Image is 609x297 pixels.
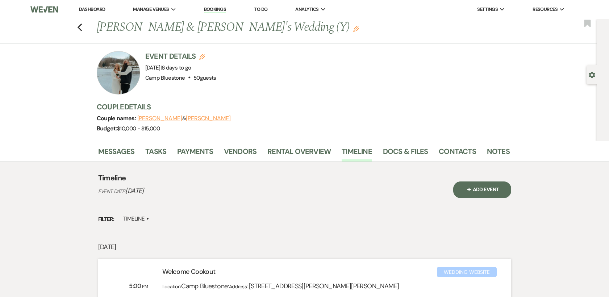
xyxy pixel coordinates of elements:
[145,64,191,71] span: [DATE]
[162,267,437,280] div: Welcome Cookout
[125,187,143,195] span: [DATE]
[79,6,105,12] a: Dashboard
[254,6,267,12] a: To Do
[267,146,331,162] a: Rental Overview
[162,64,191,71] span: 6 days to go
[466,185,473,193] span: Plus Sign
[439,146,476,162] a: Contacts
[98,188,126,194] span: Event Date:
[477,6,498,13] span: Settings
[453,181,511,198] button: Plus SignAdd Event
[295,6,318,13] span: Analytics
[123,214,150,224] label: Timeline
[133,6,169,13] span: Manage Venues
[98,215,114,223] span: Filter:
[146,216,149,222] span: ▲
[342,146,372,162] a: Timeline
[117,125,160,132] span: $10,000 - $15,000
[533,6,558,13] span: Resources
[383,146,428,162] a: Docs & Files
[137,115,231,122] span: &
[487,146,510,162] a: Notes
[228,280,229,291] span: ·
[145,74,185,81] span: Camp Bluestone
[129,282,142,290] span: 5:00
[98,242,511,252] p: [DATE]
[193,74,216,81] span: 50 guests
[160,64,191,71] span: |
[186,116,231,121] button: [PERSON_NAME]
[142,284,148,289] span: PM
[204,6,226,13] a: Bookings
[224,146,256,162] a: Vendors
[97,114,137,122] span: Couple names:
[353,25,359,32] button: Edit
[229,283,249,290] span: Address:
[137,116,182,121] button: [PERSON_NAME]
[98,146,135,162] a: Messages
[145,51,216,61] h3: Event Details
[98,173,126,183] h4: Timeline
[177,146,213,162] a: Payments
[249,282,399,290] span: [STREET_ADDRESS][PERSON_NAME][PERSON_NAME]
[97,102,502,112] h3: Couple Details
[181,282,228,290] span: Camp Bluestone
[145,146,166,162] a: Tasks
[162,283,181,290] span: Location:
[30,2,58,17] img: Weven Logo
[97,19,421,36] h1: [PERSON_NAME] & [PERSON_NAME]'s Wedding (Y)
[437,267,496,277] div: Wedding Website
[97,125,117,132] span: Budget:
[589,71,595,78] button: Open lead details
